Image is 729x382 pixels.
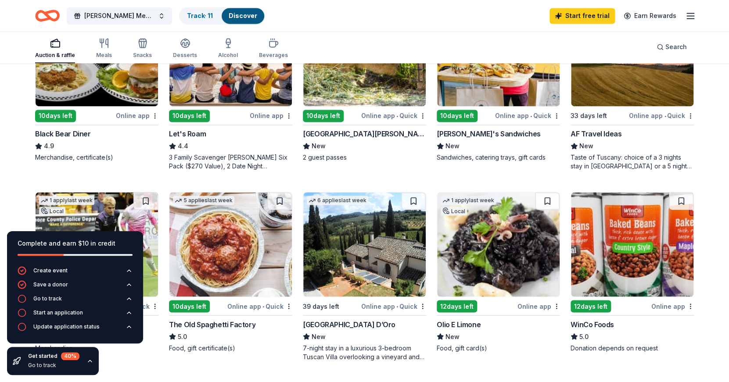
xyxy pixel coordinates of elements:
div: Meals [96,52,112,59]
button: Track· 11Discover [179,7,265,25]
div: [GEOGRAPHIC_DATA] D’Oro [303,319,395,329]
a: Track· 11 [187,12,213,19]
a: Image for Black Bear DinerTop rated1 applylast week10days leftOnline appBlack Bear Diner4.9Mercha... [35,1,158,162]
div: The Old Spaghetti Factory [169,319,255,329]
div: Online app [651,300,694,311]
a: Image for Ike's Sandwiches5 applieslast week10days leftOnline app•Quick[PERSON_NAME]'s Sandwiches... [437,1,560,162]
span: [PERSON_NAME] Memorial Baseball Tournament [84,11,154,21]
div: Auction & raffle [35,52,75,59]
div: Let's Roam [169,129,206,139]
div: 2 guest passes [303,153,426,162]
div: Online app Quick [361,110,426,121]
button: Auction & raffle [35,34,75,63]
div: Food, gift certificate(s) [169,343,292,352]
div: Online app Quick [227,300,292,311]
div: Create event [33,267,68,274]
span: 5.0 [579,331,589,342]
a: Image for The Old Spaghetti Factory5 applieslast week10days leftOnline app•QuickThe Old Spaghetti... [169,192,292,352]
span: 4.9 [44,141,54,151]
div: Save a donor [33,281,68,288]
div: 1 apply last week [39,196,94,205]
div: Black Bear Diner [35,129,91,139]
a: Earn Rewards [618,8,682,24]
div: Online app Quick [629,110,694,121]
span: New [312,331,326,342]
span: • [396,303,398,310]
div: Online app Quick [495,110,560,121]
a: Home [35,5,60,26]
div: Merchandise, certificate(s) [35,153,158,162]
button: Snacks [133,34,152,63]
div: 10 days left [437,110,478,122]
span: • [530,112,532,119]
button: Create event [18,266,133,280]
div: Sandwiches, catering trays, gift cards [437,153,560,162]
div: [PERSON_NAME]'s Sandwiches [437,129,541,139]
button: Start an application [18,308,133,322]
div: Local [39,207,65,215]
span: New [445,331,460,342]
div: Food, gift card(s) [437,343,560,352]
span: New [312,141,326,151]
button: Desserts [173,34,197,63]
div: 12 days left [571,300,611,312]
div: 39 days left [303,301,339,311]
div: Alcohol [218,52,238,59]
button: Beverages [259,34,288,63]
div: Donation depends on request [571,343,694,352]
div: WinCo Foods [571,319,614,329]
img: Image for WinCo Foods [571,192,693,296]
a: Image for WinCo Foods12days leftOnline appWinCo Foods5.0Donation depends on request [571,192,694,352]
button: Go to track [18,294,133,308]
div: Complete and earn $10 in credit [18,238,133,249]
div: Online app [116,110,158,121]
span: • [262,303,264,310]
div: 7-night stay in a luxurious 3-bedroom Tuscan Villa overlooking a vineyard and the ancient walled ... [303,343,426,361]
div: Online app [517,300,560,311]
a: Image for Olio E Limone1 applylast weekLocal12days leftOnline appOlio E LimoneNewFood, gift card(s) [437,192,560,352]
a: Image for Santa Barbara ZooLocal10days leftOnline app•Quick[GEOGRAPHIC_DATA][PERSON_NAME]New2 gue... [303,1,426,162]
div: 1 apply last week [441,196,496,205]
div: AF Travel Ideas [571,129,621,139]
div: Desserts [173,52,197,59]
div: Go to track [33,295,62,302]
div: 10 days left [303,110,344,122]
span: • [396,112,398,119]
div: 10 days left [169,110,210,122]
span: Search [665,42,687,52]
div: 33 days left [571,111,607,121]
a: Image for Villa Sogni D’Oro6 applieslast week39 days leftOnline app•Quick[GEOGRAPHIC_DATA] D’OroN... [303,192,426,361]
div: Online app [250,110,292,121]
div: [GEOGRAPHIC_DATA][PERSON_NAME] [303,129,426,139]
a: Image for AF Travel Ideas13 applieslast week33 days leftOnline app•QuickAF Travel IdeasNewTaste o... [571,1,694,171]
span: 4.4 [178,141,188,151]
div: 5 applies last week [173,196,234,205]
button: [PERSON_NAME] Memorial Baseball Tournament [67,7,172,25]
span: 5.0 [178,331,187,342]
div: 10 days left [35,110,76,122]
div: 12 days left [437,300,477,312]
div: Beverages [259,52,288,59]
div: Update application status [33,323,100,330]
img: Image for Villa Sogni D’Oro [303,192,426,296]
img: Image for Olio E Limone [437,192,560,296]
button: Search [650,38,694,56]
a: Start free trial [549,8,615,24]
a: Discover [229,12,257,19]
div: Online app Quick [361,300,426,311]
div: Taste of Tuscany: choice of a 3 nights stay in [GEOGRAPHIC_DATA] or a 5 night stay in [GEOGRAPHIC... [571,153,694,171]
div: Snacks [133,52,152,59]
button: Update application status [18,322,133,336]
div: Start an application [33,309,83,316]
span: New [445,141,460,151]
span: • [664,112,666,119]
button: Meals [96,34,112,63]
button: Alcohol [218,34,238,63]
div: 6 applies last week [307,196,368,205]
div: 40 % [61,352,79,360]
div: Get started [28,352,79,360]
img: Image for The Old Spaghetti Factory [169,192,292,296]
div: 3 Family Scavenger [PERSON_NAME] Six Pack ($270 Value), 2 Date Night Scavenger [PERSON_NAME] Two ... [169,153,292,171]
a: Image for Empire Strykers1 applylast weekLocal12days leftOnline app•QuickEmpire StrykersNewMercha... [35,192,158,352]
div: Local [441,207,467,215]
